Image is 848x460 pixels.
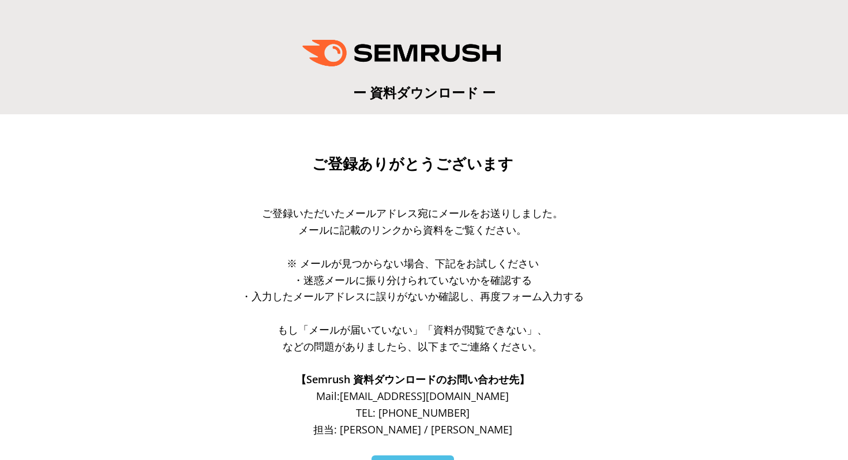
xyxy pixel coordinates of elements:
span: ご登録いただいたメールアドレス宛にメールをお送りしました。 [262,206,563,220]
span: TEL: [PHONE_NUMBER] [356,406,470,420]
span: ・迷惑メールに振り分けられていないかを確認する [293,273,532,287]
span: もし「メールが届いていない」「資料が閲覧できない」、 [277,323,547,336]
span: 担当: [PERSON_NAME] / [PERSON_NAME] [313,422,512,436]
span: ・入力したメールアドレスに誤りがないか確認し、再度フォーム入力する [241,289,584,303]
span: 【Semrush 資料ダウンロードのお問い合わせ先】 [296,372,530,386]
span: などの問題がありましたら、以下までご連絡ください。 [283,339,542,353]
span: ご登録ありがとうございます [312,155,513,173]
span: ー 資料ダウンロード ー [353,83,496,102]
span: メールに記載のリンクから資料をご覧ください。 [298,223,527,237]
span: ※ メールが見つからない場合、下記をお試しください [287,256,539,270]
span: Mail: [EMAIL_ADDRESS][DOMAIN_NAME] [316,389,509,403]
